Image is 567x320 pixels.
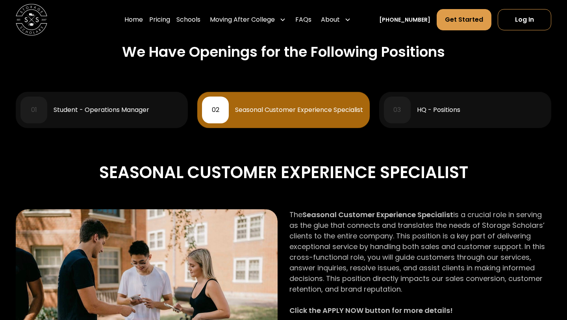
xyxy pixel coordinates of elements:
a: Pricing [149,9,170,31]
div: HQ - Positions [417,107,460,113]
div: About [318,9,354,31]
a: [PHONE_NUMBER] [379,16,430,24]
a: Schools [176,9,200,31]
img: Storage Scholars main logo [16,4,47,35]
div: Moving After College [210,15,275,24]
a: Get Started [437,9,491,30]
div: 01 [31,107,37,113]
strong: Seasonal Customer Experience Specialist [302,210,453,220]
div: SEASONAL CUSTOMER EXPERIENCE SPECIALIST [16,160,551,186]
div: 03 [393,107,401,113]
div: About [321,15,340,24]
h2: We Have Openings for the Following Positions [122,43,445,60]
a: Home [124,9,143,31]
a: FAQs [295,9,311,31]
div: Moving After College [207,9,289,31]
strong: Click the APPLY NOW button for more details! [289,305,453,315]
div: Student - Operations Manager [54,107,149,113]
div: Seasonal Customer Experience Specialist [235,107,363,113]
div: 02 [212,107,219,113]
a: Log In [498,9,551,30]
